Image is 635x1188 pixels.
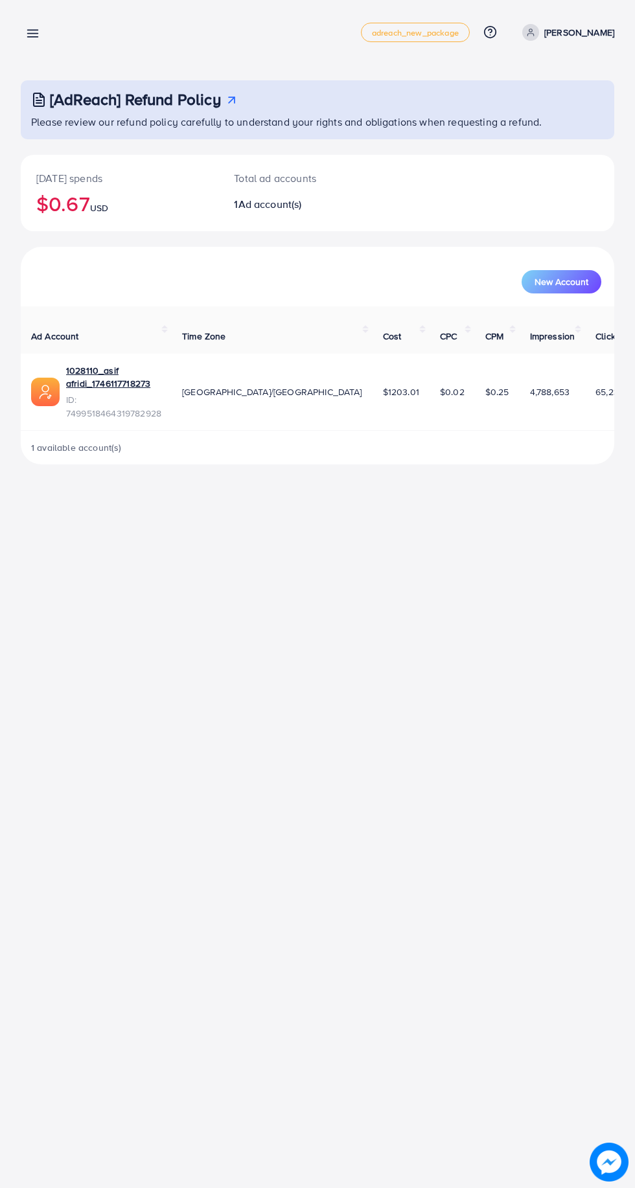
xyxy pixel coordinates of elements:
span: USD [90,201,108,214]
span: $0.02 [440,385,465,398]
h2: $0.67 [36,191,203,216]
a: adreach_new_package [361,23,470,42]
span: Impression [530,330,575,343]
span: 1 available account(s) [31,441,122,454]
h3: [AdReach] Refund Policy [50,90,221,109]
span: [GEOGRAPHIC_DATA]/[GEOGRAPHIC_DATA] [182,385,362,398]
span: 65,239 [595,385,624,398]
span: $1203.01 [383,385,419,398]
span: ID: 7499518464319782928 [66,393,161,420]
span: CPM [485,330,503,343]
span: CPC [440,330,457,343]
button: New Account [522,270,601,293]
h2: 1 [234,198,351,211]
p: [PERSON_NAME] [544,25,614,40]
img: image [590,1143,629,1182]
span: Clicks [595,330,620,343]
span: adreach_new_package [372,29,459,37]
a: 1028110_asif afridi_1746117718273 [66,364,161,391]
p: [DATE] spends [36,170,203,186]
img: ic-ads-acc.e4c84228.svg [31,378,60,406]
p: Please review our refund policy carefully to understand your rights and obligations when requesti... [31,114,606,130]
span: Time Zone [182,330,225,343]
span: New Account [535,277,588,286]
a: [PERSON_NAME] [517,24,614,41]
span: $0.25 [485,385,509,398]
span: Cost [383,330,402,343]
p: Total ad accounts [234,170,351,186]
span: Ad Account [31,330,79,343]
span: 4,788,653 [530,385,570,398]
span: Ad account(s) [238,197,302,211]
